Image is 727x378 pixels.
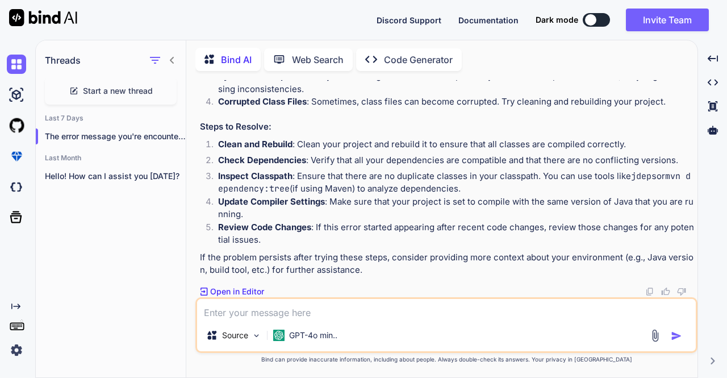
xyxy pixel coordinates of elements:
li: : Ensure that there are no duplicate classes in your classpath. You can use tools like or (if usi... [209,170,695,196]
li: : Verify that all your dependencies are compatible and that there are no conflicting versions. [209,154,695,170]
img: premium [7,147,26,166]
span: Discord Support [377,15,441,25]
img: chat [7,55,26,74]
img: copy [645,287,654,296]
img: dislike [677,287,686,296]
li: : Sometimes, class files can become corrupted. Try cleaning and rebuilding your project. [209,95,695,111]
button: Invite Team [626,9,709,31]
img: darkCloudIdeIcon [7,177,26,197]
li: : Clean your project and rebuild it to ensure that all classes are compiled correctly. [209,138,695,154]
code: mvn dependency:tree [218,171,691,195]
img: ai-studio [7,85,26,105]
span: Dark mode [536,14,578,26]
span: Documentation [458,15,519,25]
p: Code Generator [384,53,453,67]
li: : Make sure that your project is set to compile with the same version of Java that you are running. [209,196,695,221]
p: Bind AI [221,53,252,67]
h1: Threads [45,53,81,67]
strong: Review Code Changes [218,222,311,232]
p: Bind can provide inaccurate information, including about people. Always double-check its answers.... [195,355,697,364]
h3: Steps to Resolve: [200,121,695,134]
span: Start a new thread [83,85,153,97]
strong: Update Compiler Settings [218,196,325,207]
li: : If this error started appearing after recent code changes, review those changes for any potenti... [209,221,695,247]
img: Pick Models [252,331,261,340]
li: : If you are using libraries that manipulate bytecode (like AspectJ or similar), they might be ca... [209,70,695,95]
button: Discord Support [377,14,441,26]
code: jdeps [631,171,657,182]
strong: Inspect Classpath [218,171,293,181]
img: GPT-4o mini [273,330,285,341]
button: Documentation [458,14,519,26]
img: attachment [649,329,662,342]
p: The error message you're encountering is a... [45,131,186,142]
strong: Check Dependencies [218,155,306,165]
img: settings [7,340,26,360]
img: Bind AI [9,9,77,26]
strong: Corrupted Class Files [218,96,307,107]
h2: Last Month [36,153,186,163]
p: GPT-4o min.. [289,330,337,341]
h2: Last 7 Days [36,114,186,123]
img: icon [671,330,682,342]
p: Web Search [292,53,344,67]
p: Open in Editor [210,286,264,297]
p: Hello! How can I assist you [DATE]? [45,171,186,182]
img: like [661,287,670,296]
p: If the problem persists after trying these steps, consider providing more context about your envi... [200,251,695,277]
p: Source [222,330,248,341]
strong: Clean and Rebuild [218,139,293,149]
img: githubLight [7,116,26,135]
